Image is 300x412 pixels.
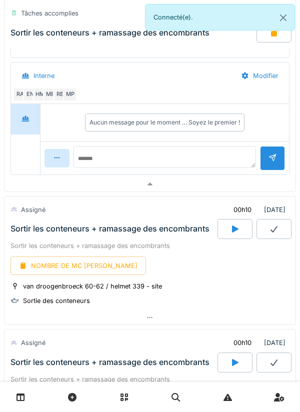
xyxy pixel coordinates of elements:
[89,118,240,127] div: Aucun message pour le moment … Soyez le premier !
[10,28,209,37] div: Sortir les conteneurs + ramassage des encombrants
[10,357,209,367] div: Sortir les conteneurs + ramassage des encombrants
[145,4,295,30] div: Connecté(e).
[13,87,27,101] div: RA
[233,205,251,214] div: 00h10
[23,281,162,291] div: van droogenbroeck 60-62 / helmet 339 - site
[33,87,47,101] div: HM
[233,338,251,347] div: 00h10
[10,374,289,384] div: Sortir les conteneurs + ramassage des encombrants
[43,87,57,101] div: ME
[53,87,67,101] div: RE
[33,71,54,80] div: Interne
[21,338,45,347] div: Assigné
[225,200,289,219] div: [DATE]
[23,296,90,305] div: Sortie des conteneurs
[63,87,77,101] div: MP
[10,256,146,275] div: NOMBRE DE MC [PERSON_NAME]
[21,205,45,214] div: Assigné
[10,241,289,250] div: Sortir les conteneurs + ramassage des encombrants
[23,87,37,101] div: EN
[232,66,287,85] div: Modifier
[21,8,78,18] div: Tâches accomplies
[225,333,289,352] div: [DATE]
[10,224,209,233] div: Sortir les conteneurs + ramassage des encombrants
[272,4,294,31] button: Close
